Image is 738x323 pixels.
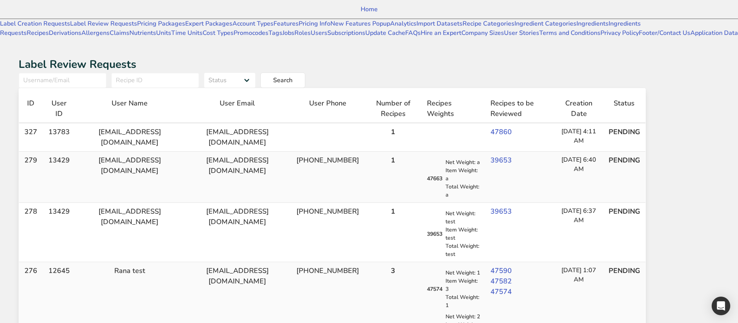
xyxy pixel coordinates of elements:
a: Ingredient Categories [514,19,576,28]
a: Ingredients [576,19,609,28]
div: [DATE] 4:11 AM [559,127,598,145]
span: Recipes Weights [427,98,480,119]
a: Time Units [171,29,203,37]
td: [EMAIL_ADDRESS][DOMAIN_NAME] [184,123,291,152]
a: Derivations [49,29,81,37]
a: Tags [268,29,282,37]
td: [PHONE_NUMBER] [291,203,365,262]
a: Recipe Categories [463,19,514,28]
td: [EMAIL_ADDRESS][DOMAIN_NAME] [76,203,184,262]
a: Claims [110,29,129,37]
div: Total Weight: test [446,242,480,258]
td: [EMAIL_ADDRESS][DOMAIN_NAME] [184,203,291,262]
span: Number of Recipes [370,98,416,119]
a: Roles [294,29,311,37]
a: Pricing Packages [137,19,185,28]
div: [DATE] 6:37 AM [559,206,598,225]
div: 1 [370,155,416,166]
a: FAQs [405,29,421,37]
h1: Label Review Requests [19,56,646,73]
div: 39653 [427,230,442,238]
a: New Features Popup [330,19,390,28]
div: [DATE] 6:40 AM [559,155,598,174]
div: Net Weight: 2 [446,313,480,321]
span: User Email [220,98,255,109]
td: 13429 [42,152,76,203]
a: Application Data [690,29,738,37]
div: [DATE] 1:07 AM [559,266,598,284]
td: 13429 [42,203,76,262]
a: Recipes [27,29,49,37]
span: User ID [48,98,71,119]
td: [EMAIL_ADDRESS][DOMAIN_NAME] [184,152,291,203]
a: Users [311,29,327,37]
div: 1 [370,127,416,137]
div: Net Weight: a [446,158,480,166]
a: Pricing Info [299,19,330,28]
div: Item Weight: test [446,226,480,242]
div: Item Weight: a [446,166,480,183]
span: Recipes to be Reviewed [490,98,549,119]
input: Username/Email [19,73,107,88]
td: [EMAIL_ADDRESS][DOMAIN_NAME] [76,123,184,152]
a: Import Datasets [416,19,463,28]
a: Nutrients [129,29,156,37]
td: 13783 [42,123,76,152]
span: Status [614,98,635,109]
td: [EMAIL_ADDRESS][DOMAIN_NAME] [76,152,184,203]
div: Item Weight: 3 [446,277,480,293]
a: Promocodes [234,29,268,37]
div: 47663 [427,174,442,183]
a: Analytics [390,19,416,28]
span: Search [273,76,292,85]
div: 47574 [427,285,442,293]
a: Units [156,29,171,37]
input: Recipe ID [111,73,199,88]
a: 47574 [490,287,512,296]
a: Cost Types [203,29,234,37]
a: Features [274,19,299,28]
a: Footer/Contact Us [639,29,690,37]
a: Hire an Expert [421,29,461,37]
a: Company Sizes [461,29,504,37]
div: Total Weight: 1 [446,293,480,309]
td: [PHONE_NUMBER] [291,152,365,203]
button: Search [260,73,305,88]
a: Privacy Policy [600,29,639,37]
div: PENDING [609,266,640,276]
div: 1 [370,206,416,217]
a: 39653 [490,207,512,216]
div: Total Weight: a [446,183,480,199]
div: PENDING [609,206,640,217]
span: User Phone [309,98,346,109]
a: 39653 [490,155,512,165]
a: Update Cache [365,29,405,37]
div: 3 [370,266,416,276]
a: User Stories [504,29,539,37]
div: Net Weight: test [446,209,480,226]
a: Label Review Requests [70,19,137,28]
a: Allergens [81,29,110,37]
a: 47582 [490,276,512,286]
td: 279 [19,152,42,203]
a: Subscriptions [327,29,365,37]
a: Account Types [232,19,274,28]
a: Jobs [282,29,294,37]
td: 278 [19,203,42,262]
div: PENDING [609,155,640,166]
div: Net Weight: 1 [446,269,480,277]
a: 47860 [490,127,512,136]
span: Creation Date [559,98,598,119]
span: User Name [112,98,148,109]
div: Open Intercom Messenger [712,297,730,315]
span: ID [27,98,34,109]
a: 47590 [490,266,512,275]
a: Expert Packages [185,19,232,28]
div: PENDING [609,127,640,137]
td: 327 [19,123,42,152]
a: Terms and Conditions [539,29,600,37]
